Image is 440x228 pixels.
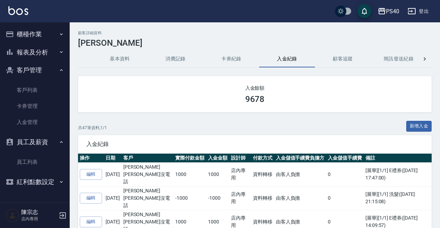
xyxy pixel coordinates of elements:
[326,186,364,210] td: 0
[203,51,259,67] button: 卡券紀錄
[245,94,265,104] h3: 9678
[3,98,67,114] a: 卡券管理
[122,186,174,210] td: [PERSON_NAME]
[80,169,102,180] a: 編輯
[21,216,57,222] p: 店內專用
[3,82,67,98] a: 客戶列表
[251,162,274,186] td: 資料轉移
[104,186,122,210] td: [DATE]
[326,162,364,186] td: 0
[122,154,174,163] th: 客戶
[78,31,432,35] h2: 顧客詳細資料
[274,154,326,163] th: 入金儲值手續費負擔方
[206,162,229,186] td: 1000
[364,186,432,210] td: [展華][1/1] 洗髮([DATE] 21:15:08)
[173,154,206,163] th: 實際付款金額
[251,154,274,163] th: 付款方式
[364,154,432,163] th: 備註
[6,208,20,222] img: Person
[405,5,432,18] button: 登出
[274,162,326,186] td: 由客人負擔
[21,209,57,216] h5: 陳宗志
[3,114,67,130] a: 入金管理
[92,51,148,67] button: 基本資料
[123,171,172,185] p: [PERSON_NAME]沒電話
[8,6,28,15] img: Logo
[406,121,432,132] button: 新增入金
[78,125,107,131] p: 共 47 筆資料, 1 / 1
[386,7,399,16] div: PS40
[86,141,423,148] span: 入金紀錄
[229,186,251,210] td: 店內專用
[357,4,371,18] button: save
[3,61,67,79] button: 客戶管理
[274,186,326,210] td: 由客人負擔
[315,51,371,67] button: 顧客追蹤
[86,84,423,91] h2: 入金餘額
[148,51,203,67] button: 消費記錄
[251,186,274,210] td: 資料轉移
[173,162,206,186] td: 1000
[123,194,172,209] p: [PERSON_NAME]沒電話
[3,173,67,191] button: 紅利點數設定
[206,186,229,210] td: -1000
[229,154,251,163] th: 設計師
[3,133,67,151] button: 員工及薪資
[364,162,432,186] td: [展華][1/1] E禮券([DATE] 17:47:00)
[3,43,67,61] button: 報表及分析
[375,4,402,19] button: PS40
[80,193,102,204] a: 編輯
[229,162,251,186] td: 店內專用
[3,25,67,43] button: 櫃檯作業
[104,162,122,186] td: [DATE]
[104,154,122,163] th: 日期
[326,154,364,163] th: 入金儲值手續費
[122,162,174,186] td: [PERSON_NAME]
[206,154,229,163] th: 入金金額
[173,186,206,210] td: -1000
[371,51,426,67] button: 簡訊發送紀錄
[3,154,67,170] a: 員工列表
[80,216,102,227] a: 編輯
[78,38,432,48] h3: [PERSON_NAME]
[78,154,104,163] th: 操作
[259,51,315,67] button: 入金紀錄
